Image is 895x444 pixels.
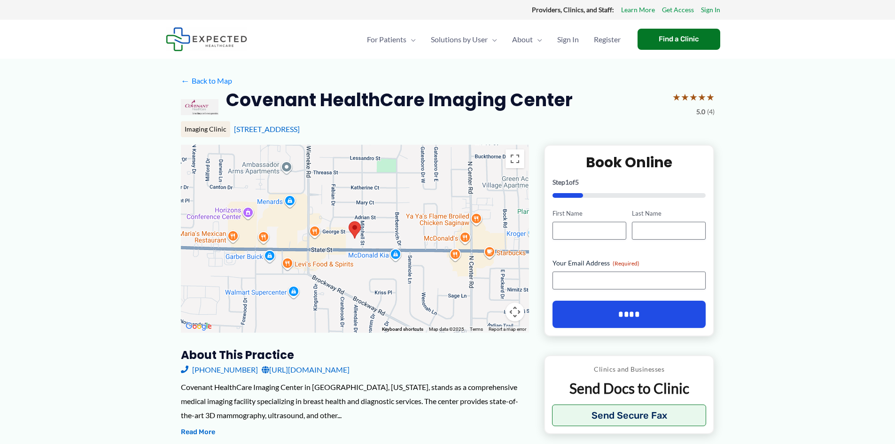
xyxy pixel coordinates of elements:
span: (Required) [613,260,639,267]
a: [STREET_ADDRESS] [234,125,300,133]
button: Send Secure Fax [552,405,707,426]
span: Map data ©2025 [429,327,464,332]
a: Find a Clinic [638,29,720,50]
h3: About this practice [181,348,529,362]
a: Solutions by UserMenu Toggle [423,23,505,56]
span: For Patients [367,23,406,56]
h2: Covenant HealthCare Imaging Center [226,88,573,111]
img: Expected Healthcare Logo - side, dark font, small [166,27,247,51]
strong: Providers, Clinics, and Staff: [532,6,614,14]
span: ← [181,76,190,85]
span: (4) [707,106,715,118]
span: ★ [672,88,681,106]
label: First Name [553,209,626,218]
span: ★ [689,88,698,106]
button: Read More [181,427,215,438]
span: About [512,23,533,56]
a: Report a map error [489,327,526,332]
label: Your Email Address [553,258,706,268]
button: Keyboard shortcuts [382,326,423,333]
a: Learn More [621,4,655,16]
label: Last Name [632,209,706,218]
span: Solutions by User [431,23,488,56]
h2: Book Online [553,153,706,171]
a: Terms (opens in new tab) [470,327,483,332]
span: ★ [706,88,715,106]
p: Step of [553,179,706,186]
a: Open this area in Google Maps (opens a new window) [183,320,214,333]
span: Sign In [557,23,579,56]
a: Sign In [701,4,720,16]
span: ★ [681,88,689,106]
a: [URL][DOMAIN_NAME] [262,363,350,377]
div: Covenant HealthCare Imaging Center in [GEOGRAPHIC_DATA], [US_STATE], stands as a comprehensive me... [181,380,529,422]
nav: Primary Site Navigation [359,23,628,56]
span: Register [594,23,621,56]
span: Menu Toggle [406,23,416,56]
div: Imaging Clinic [181,121,230,137]
button: Map camera controls [506,303,524,321]
a: ←Back to Map [181,74,232,88]
span: Menu Toggle [488,23,497,56]
span: Menu Toggle [533,23,542,56]
a: Get Access [662,4,694,16]
span: 5.0 [696,106,705,118]
a: Sign In [550,23,586,56]
img: Google [183,320,214,333]
a: [PHONE_NUMBER] [181,363,258,377]
button: Toggle fullscreen view [506,149,524,168]
a: For PatientsMenu Toggle [359,23,423,56]
p: Clinics and Businesses [552,363,707,375]
p: Send Docs to Clinic [552,379,707,397]
a: Register [586,23,628,56]
span: ★ [698,88,706,106]
span: 1 [565,178,569,186]
span: 5 [575,178,579,186]
a: AboutMenu Toggle [505,23,550,56]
